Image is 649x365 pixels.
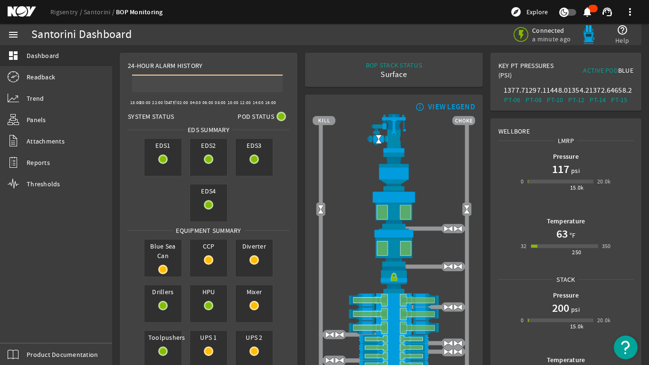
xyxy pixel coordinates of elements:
span: Attachments [27,136,65,146]
img: ValveOpen.png [334,330,344,340]
button: Open Resource Center [614,336,638,359]
div: 0 [521,316,524,325]
mat-icon: explore [510,6,522,18]
span: System Status [128,112,174,121]
span: EDS3 [236,139,273,152]
span: psi [569,305,580,314]
div: 1297.1 [525,86,543,95]
img: PipeRamOpen.png [313,343,475,352]
div: 15.0k [570,183,584,192]
img: ShearRamOpen.png [313,293,475,307]
text: 04:00 [190,100,201,106]
span: EDS2 [190,139,227,152]
div: PT-12 [568,95,585,105]
text: 10:00 [228,100,239,106]
span: Drillers [144,285,181,298]
img: Valve2Open.png [462,204,472,214]
b: Pressure [553,291,579,300]
mat-icon: help_outline [617,24,628,36]
span: HPU [190,285,227,298]
img: UpperAnnularOpen.png [313,191,475,229]
span: Blue Sea Can [144,240,181,262]
button: more_vert [619,0,641,23]
div: Surface [366,70,422,79]
span: Dashboard [27,51,59,60]
img: ValveOpen.png [443,302,453,312]
div: Santorini Dashboard [31,30,132,39]
mat-icon: menu [8,29,19,40]
img: LowerAnnularOpen.png [313,229,475,266]
img: Bluepod.svg [579,25,598,44]
span: Explore [526,7,548,17]
img: ShearRamOpen.png [313,321,475,335]
text: 14:00 [253,100,264,106]
span: Thresholds [27,179,60,189]
img: Valve2Open.png [316,204,326,214]
img: ValveOpen.png [325,330,335,340]
mat-icon: support_agent [601,6,613,18]
text: 06:00 [202,100,213,106]
span: Diverter [236,240,273,253]
span: Active Pod [583,66,618,75]
span: Mixer [236,285,273,298]
span: Reports [27,158,50,167]
span: UPS 2 [236,331,273,344]
span: Connected [532,26,573,35]
div: 350 [602,241,611,251]
text: 18:00 [130,100,141,106]
h1: 200 [552,300,569,316]
span: Help [615,36,629,45]
div: PT-15 [611,95,628,105]
span: Equipment Summary [172,226,244,235]
div: PT-08 [525,95,543,105]
span: Blue [618,66,633,75]
a: BOP Monitoring [116,8,163,17]
span: Readback [27,72,55,82]
span: EDS4 [190,184,227,198]
b: Temperature [547,217,585,226]
a: Rigsentry [50,8,84,16]
div: 20.0k [597,177,611,186]
span: Trend [27,94,44,103]
div: 1448.0 [546,86,564,95]
span: Panels [27,115,46,125]
text: 02:00 [177,100,188,106]
img: ValveOpen.png [453,302,463,312]
img: PipeRamOpen.png [313,335,475,343]
div: 20.0k [597,316,611,325]
span: EDS1 [144,139,181,152]
img: PipeRamOpen.png [313,352,475,360]
div: Wellbore [491,119,641,136]
h1: 63 [556,226,568,241]
img: ValveOpen.png [453,262,463,272]
mat-icon: notifications [582,6,593,18]
span: Pod Status [238,112,274,121]
div: 0 [521,177,524,186]
img: ValveOpen.png [443,224,453,234]
span: 24-Hour Alarm History [128,61,202,70]
b: Temperature [547,355,585,365]
text: 16:00 [265,100,276,106]
img: ValveOpen.png [453,347,463,357]
img: ValveOpen.png [443,262,453,272]
img: ValveOpen.png [443,347,453,357]
span: °F [568,231,576,240]
div: 1377.7 [504,86,521,95]
span: psi [569,166,580,175]
a: Santorini [84,8,116,16]
div: 250 [572,248,581,257]
b: Pressure [553,152,579,161]
span: LMRP [554,136,577,145]
div: 1354.2 [568,86,585,95]
div: PT-14 [589,95,607,105]
text: 12:00 [240,100,251,106]
div: PT-10 [546,95,564,105]
span: Toolpushers [144,331,181,344]
span: a minute ago [532,35,573,43]
div: 32 [521,241,527,251]
div: 1372.6 [589,86,607,95]
text: 08:00 [215,100,226,106]
text: [DATE] [164,100,177,106]
div: 4658.2 [611,86,628,95]
div: BOP STACK STATUS [366,60,422,70]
